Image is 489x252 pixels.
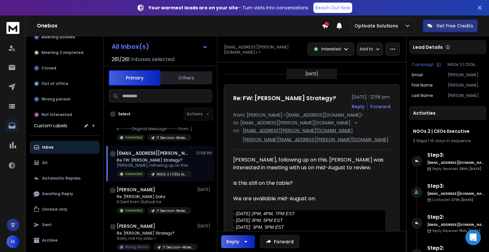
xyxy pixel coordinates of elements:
[432,228,480,233] p: Reply Received
[117,163,191,168] p: [PERSON_NAME], following up on this.
[233,112,390,118] p: from: [PERSON_NAME] <[EMAIL_ADDRESS][DOMAIN_NAME]>
[117,236,194,241] p: Sorry, not my area. I
[413,128,483,134] h1: NGOs 2 | CEOs Executive
[233,225,284,230] em: - [DATE] 3PM, 5PM EST
[30,93,100,106] button: Wrong person
[41,81,68,86] p: Out of office
[427,182,484,190] h6: Step 3 :
[41,97,71,102] p: Wrong person
[160,71,212,85] button: Others
[448,93,484,98] p: [PERSON_NAME]
[413,138,427,143] span: 3 Steps
[370,103,390,110] div: Forward
[42,160,48,165] p: All
[432,166,481,171] p: Reply Received
[118,111,131,117] label: Select
[412,72,423,78] p: Email
[233,127,240,143] p: cc:
[243,127,353,134] p: [EMAIL_ADDRESS][PERSON_NAME][DOMAIN_NAME]
[352,94,390,100] p: [DATE] : 12:58 pm
[112,43,149,50] h1: All Inbox(s)
[37,22,322,30] h1: Onebox
[30,218,100,231] button: Sent
[313,3,352,13] a: Reach Out Now
[448,72,484,78] p: [PERSON_NAME][EMAIL_ADDRESS][PERSON_NAME][DOMAIN_NAME]
[157,135,188,140] p: IT Decision-Makers | Optivate Solutions
[233,156,385,172] div: [PERSON_NAME], following up on this. [PERSON_NAME] was interested in meeting with us on mid-Augus...
[233,120,352,126] p: to: [EMAIL_ADDRESS][PERSON_NAME][DOMAIN_NAME]
[412,83,432,88] p: First Name
[224,45,304,55] p: [EMAIL_ADDRESS][PERSON_NAME][DOMAIN_NAME] + 1
[6,22,19,34] img: logo
[432,197,473,202] p: Contacted
[196,151,212,156] p: 12:58 PM
[109,70,160,86] button: Primary
[412,62,441,67] button: Campaign
[427,151,484,159] h6: Step 3 :
[427,160,484,165] h6: [EMAIL_ADDRESS][DOMAIN_NAME]
[117,186,155,193] h1: [PERSON_NAME]
[41,112,72,117] p: Not Interested
[197,224,212,229] p: [DATE]
[30,62,100,75] button: Closed
[305,71,318,77] p: [DATE]
[30,203,100,216] button: Unread only
[413,44,443,50] p: Lead Details
[427,191,484,196] h6: [EMAIL_ADDRESS][DOMAIN_NAME]
[34,122,67,129] h3: Custom Labels
[30,108,100,121] button: Not Interested
[42,207,67,212] p: Unread only
[117,223,155,229] h1: [PERSON_NAME]
[197,187,212,192] p: [DATE]
[30,46,100,59] button: Meeting Completed
[125,208,142,213] p: Interested
[42,222,52,227] p: Sent
[459,166,481,171] span: 29th, [DATE]
[117,158,191,163] p: Re: FW: [PERSON_NAME] Strategy?
[409,106,486,120] div: Activities
[451,197,473,202] span: 27th, [DATE]
[30,141,100,154] button: Inbox
[352,103,364,110] button: Reply
[30,156,100,169] button: All
[412,62,434,67] p: Campaign
[106,40,213,53] button: All Inbox(s)
[430,138,471,143] span: 16 days in sequence
[41,35,75,40] p: Meeting Booked
[233,211,295,216] em: - [DATE] 2PM, 4PM, 7PM EST
[360,47,373,52] p: Add to
[125,245,148,249] p: Wrong Person
[260,235,299,248] button: Forward
[436,23,473,29] p: Get Free Credits
[427,222,484,227] h6: [EMAIL_ADDRESS][DOMAIN_NAME]
[157,208,188,213] p: IT Decision-Makers | Optivate Solutions
[233,195,385,203] div: We are available mid-August on:
[233,218,283,223] em: - [DATE] 3PM, 5PM EST
[233,94,336,103] h1: Re: FW: [PERSON_NAME] Strategy?
[6,235,19,248] button: H
[427,244,484,252] h6: Step 2 :
[315,5,350,11] p: Reach Out Now
[448,83,484,88] p: [PERSON_NAME]
[30,234,100,247] button: Archive
[221,235,255,248] button: Reply
[42,191,73,196] p: Awaiting Reply
[459,228,480,233] span: 15th, [DATE]
[30,31,100,44] button: Meeting Booked
[321,47,341,52] p: Interested
[112,56,130,63] span: 261 / 261
[42,145,53,150] p: Inbox
[423,19,478,32] button: Get Free Credits
[125,172,142,176] p: Interested
[30,172,100,185] button: Automatic Replies
[41,66,56,71] p: Closed
[117,231,194,236] p: Re: [PERSON_NAME] Strategy?
[427,213,484,221] h6: Step 2 :
[41,50,83,55] p: Meeting Completed
[163,245,194,250] p: IT Decision-Makers | Optivate Solutions
[117,194,191,199] p: Re: [PERSON_NAME] Data
[413,138,483,143] div: |
[42,176,81,181] p: Automatic Replies
[117,126,194,131] p: n -----Original Message----- From: [PERSON_NAME]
